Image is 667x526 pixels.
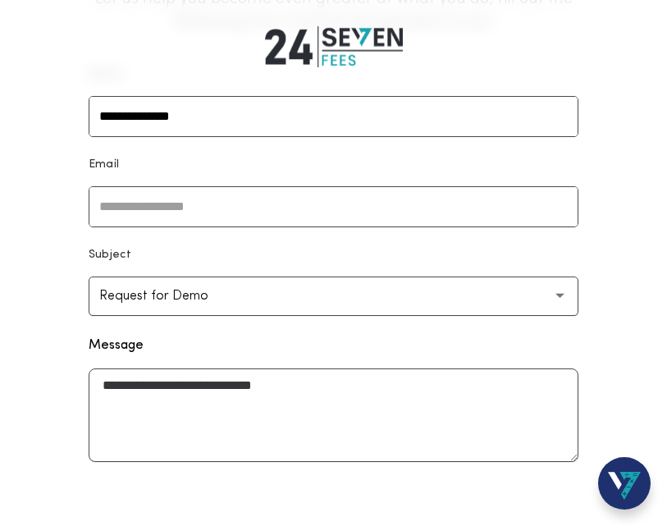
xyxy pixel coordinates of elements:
button: Request for Demo [89,277,579,316]
input: Name [89,97,578,136]
img: 24|Seven Fees Logo [265,26,403,67]
p: Subject [89,247,131,263]
p: Request for Demo [99,286,235,306]
p: Email [89,157,120,173]
input: Email [89,187,578,226]
label: Message [89,336,144,355]
textarea: Message [89,368,579,462]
